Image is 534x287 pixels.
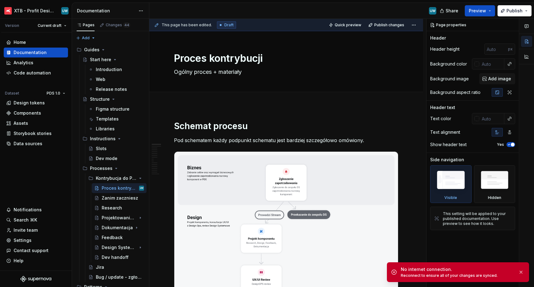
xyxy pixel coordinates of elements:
button: Current draft [35,21,69,30]
a: Analytics [4,58,68,68]
div: Hidden [474,165,515,203]
a: Introduction [86,65,146,74]
input: Auto [479,58,504,70]
div: Reconnect to ensure all of your changes are synced. [401,273,513,278]
button: Add [74,34,97,42]
div: Visible [430,165,472,203]
button: Publish [498,5,532,16]
div: Documentation [14,49,47,56]
a: Templates [86,114,146,124]
div: Feedback [102,234,123,241]
div: Dokumentacja [102,225,133,231]
a: Data sources [4,139,68,149]
a: Dev mode [86,154,146,163]
div: Code automation [14,70,51,76]
button: Add image [479,73,515,84]
a: Design tokens [4,98,68,108]
div: Documentation [77,8,135,14]
span: Publish changes [374,23,404,27]
div: Data sources [14,141,42,147]
div: Introduction [96,66,122,73]
div: Storybook stories [14,130,52,137]
a: Invite team [4,225,68,235]
div: Background aspect ratio [430,89,481,95]
div: XTB - Profit Design System [14,8,54,14]
div: Home [14,39,26,45]
div: Structure [90,96,110,102]
button: Search ⌘K [4,215,68,225]
div: Show header text [430,141,467,148]
div: UW [140,185,143,191]
div: Header text [430,104,455,111]
button: Help [4,256,68,266]
span: Draft [224,23,234,27]
a: Release notes [86,84,146,94]
button: Quick preview [327,21,364,29]
label: Yes [497,142,504,147]
div: This setting will be applied to your published documentation. Use preview to see how it looks. [443,211,511,226]
div: Background image [430,76,469,82]
div: Side navigation [430,157,464,163]
div: No internet connection. [401,266,513,272]
div: Kontrybucja do PDS [96,175,137,181]
button: Publish changes [367,21,407,29]
p: px [508,47,513,52]
div: Guides [74,45,146,55]
div: Analytics [14,60,33,66]
span: Quick preview [335,23,361,27]
div: Jira [96,264,104,270]
div: Visible [444,195,457,200]
div: Settings [14,237,32,243]
div: Header [430,35,446,41]
div: Research [102,205,122,211]
div: Start here [90,57,111,63]
div: Projektowanie komponentu [102,215,137,221]
span: Current draft [38,23,61,28]
input: Auto [484,44,508,55]
a: Dokumentacja [92,223,146,233]
div: Components [14,110,41,116]
div: Text alignment [430,129,460,135]
div: Background color [430,61,467,67]
span: PDS 1.0 [47,91,60,96]
div: Text color [430,116,451,122]
span: Add image [488,76,511,82]
div: Search ⌘K [14,217,37,223]
div: Instructions [90,136,116,142]
a: Documentation [4,48,68,57]
div: Kontrybucja do PDS [86,173,146,183]
a: Libraries [86,124,146,134]
a: Components [4,108,68,118]
div: Dev handoff [102,254,129,260]
p: Pod schematem każdy podpunkt schematu jest bardziej szczegółowo omówiony. [174,137,398,144]
button: Preview [465,5,495,16]
a: Assets [4,118,68,128]
a: Design System review [92,243,146,252]
span: Preview [469,8,486,14]
a: Figma structure [86,104,146,114]
div: Release notes [96,86,127,92]
div: Notifications [14,207,42,213]
a: Bug / update - zgłoszenia [86,272,146,282]
button: Contact support [4,246,68,255]
a: Start here [80,55,146,65]
a: Structure [80,94,146,104]
span: This page has been edited. [162,23,212,27]
a: Proces kontrybucjiUW [92,183,146,193]
div: Zanim zaczniesz [102,195,138,201]
input: Auto [479,113,504,124]
a: Settings [4,235,68,245]
a: Supernova Logo [20,276,51,282]
a: Zanim zaczniesz [92,193,146,203]
div: Slots [96,146,107,152]
div: Dataset [5,91,19,96]
div: Proces kontrybucji [102,185,138,191]
div: Processes [90,165,112,171]
h1: Schemat procesu [174,120,398,132]
div: Hidden [488,195,501,200]
div: Help [14,258,23,264]
img: 69bde2f7-25a0-4577-ad58-aa8b0b39a544.png [4,7,12,15]
textarea: Proces kontrybucji [173,51,397,66]
div: Figma structure [96,106,129,112]
button: XTB - Profit Design SystemUW [1,4,70,17]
